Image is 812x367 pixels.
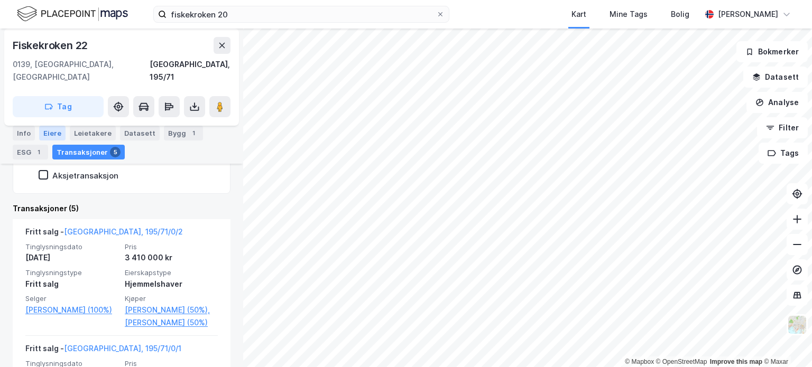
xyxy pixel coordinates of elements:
[125,251,218,264] div: 3 410 000 kr
[736,41,808,62] button: Bokmerker
[656,358,707,365] a: OpenStreetMap
[610,8,648,21] div: Mine Tags
[110,147,121,157] div: 5
[718,8,778,21] div: [PERSON_NAME]
[188,128,199,138] div: 1
[120,126,160,140] div: Datasett
[39,126,66,140] div: Eiere
[52,171,118,181] div: Aksjetransaksjon
[13,58,150,83] div: 0139, [GEOGRAPHIC_DATA], [GEOGRAPHIC_DATA]
[757,117,808,138] button: Filter
[164,126,203,140] div: Bygg
[125,242,218,251] span: Pris
[125,294,218,303] span: Kjøper
[787,315,807,335] img: Z
[52,145,125,159] div: Transaksjoner
[70,126,116,140] div: Leietakere
[64,227,183,236] a: [GEOGRAPHIC_DATA], 195/71/0/2
[25,304,118,316] a: [PERSON_NAME] (100%)
[743,67,808,88] button: Datasett
[571,8,586,21] div: Kart
[13,202,230,215] div: Transaksjoner (5)
[17,5,128,23] img: logo.f888ab2527a4732fd821a326f86c7f29.svg
[25,268,118,277] span: Tinglysningstype
[671,8,689,21] div: Bolig
[125,316,218,329] a: [PERSON_NAME] (50%)
[25,225,183,242] div: Fritt salg -
[125,278,218,290] div: Hjemmelshaver
[25,342,181,359] div: Fritt salg -
[125,268,218,277] span: Eierskapstype
[759,316,812,367] div: Kontrollprogram for chat
[710,358,762,365] a: Improve this map
[64,344,181,353] a: [GEOGRAPHIC_DATA], 195/71/0/1
[167,6,436,22] input: Søk på adresse, matrikkel, gårdeiere, leietakere eller personer
[13,145,48,159] div: ESG
[25,242,118,251] span: Tinglysningsdato
[13,96,104,117] button: Tag
[25,294,118,303] span: Selger
[25,278,118,290] div: Fritt salg
[759,316,812,367] iframe: Chat Widget
[625,358,654,365] a: Mapbox
[125,304,218,316] a: [PERSON_NAME] (50%),
[13,126,35,140] div: Info
[33,147,44,157] div: 1
[25,251,118,264] div: [DATE]
[759,143,808,164] button: Tags
[150,58,230,83] div: [GEOGRAPHIC_DATA], 195/71
[746,92,808,113] button: Analyse
[13,37,90,54] div: Fiskekroken 22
